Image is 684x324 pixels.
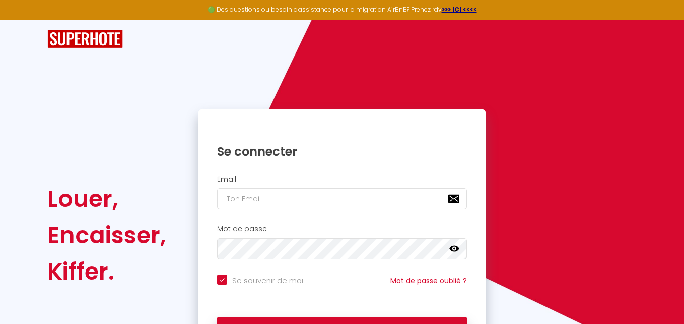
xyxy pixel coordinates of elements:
[47,181,166,217] div: Louer,
[47,217,166,253] div: Encaisser,
[217,175,467,184] h2: Email
[217,144,467,159] h1: Se connecter
[47,30,123,48] img: SuperHote logo
[217,225,467,233] h2: Mot de passe
[390,276,467,286] a: Mot de passe oublié ?
[47,253,166,290] div: Kiffer.
[217,188,467,209] input: Ton Email
[442,5,477,14] a: >>> ICI <<<<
